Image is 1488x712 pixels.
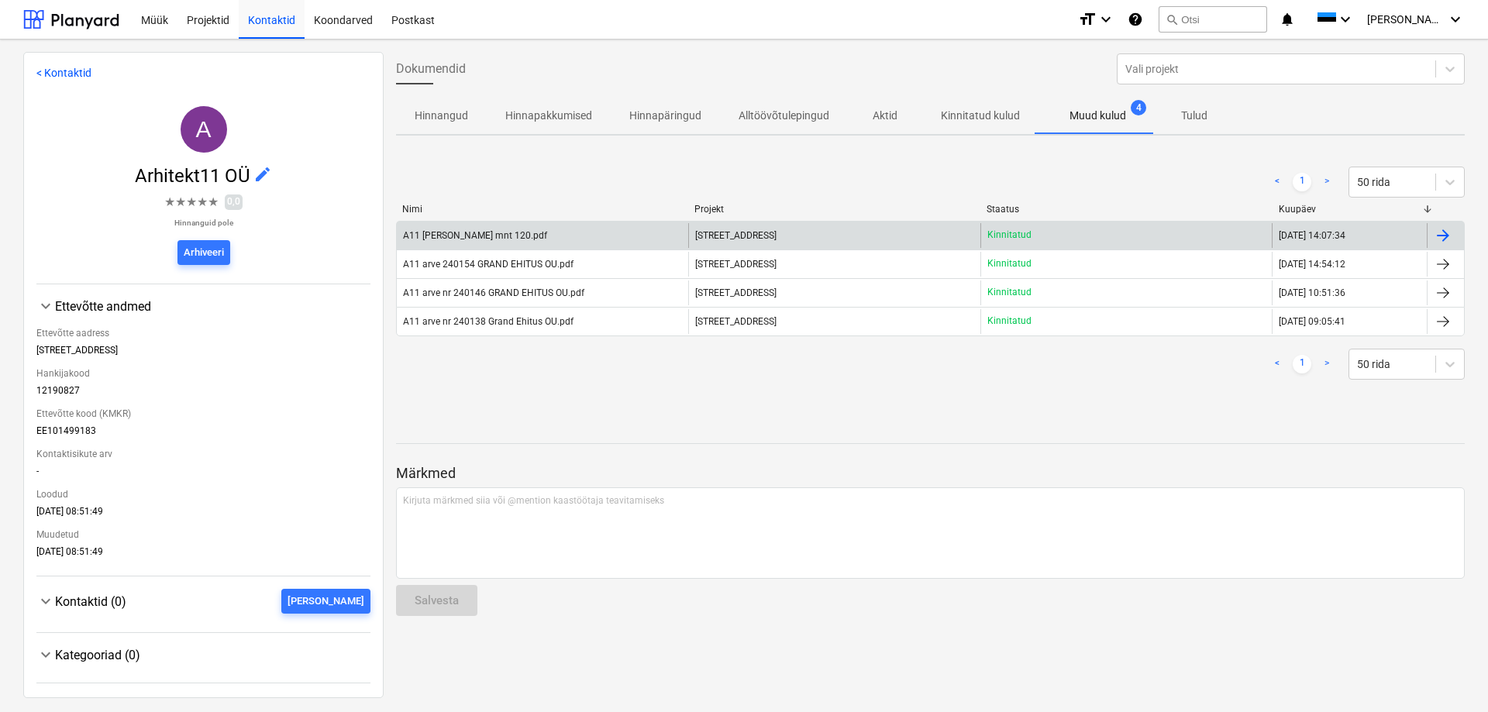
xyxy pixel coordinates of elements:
[695,287,777,298] span: Narva mnt 120
[1128,10,1143,29] i: Abikeskus
[1293,355,1311,373] a: Page 1 is your current page
[36,592,55,611] span: keyboard_arrow_down
[403,316,573,327] div: A11 arve nr 240138 Grand Ehitus OU.pdf
[1446,10,1465,29] i: keyboard_arrow_down
[1317,173,1336,191] a: Next page
[36,442,370,466] div: Kontaktisikute arv
[177,240,230,265] button: Arhiveeri
[1279,230,1345,241] div: [DATE] 14:07:34
[1410,638,1488,712] iframe: Chat Widget
[1279,259,1345,270] div: [DATE] 14:54:12
[36,645,55,664] span: keyboard_arrow_down
[36,483,370,506] div: Loodud
[55,648,370,662] div: Kategooriad (0)
[1166,13,1178,26] span: search
[694,204,974,215] div: Projekt
[36,297,55,315] span: keyboard_arrow_down
[1268,173,1286,191] a: Previous page
[36,345,370,362] div: [STREET_ADDRESS]
[36,322,370,345] div: Ettevõtte aadress
[987,229,1032,242] p: Kinnitatud
[36,425,370,442] div: EE101499183
[739,108,829,124] p: Alltöövõtulepingud
[396,464,1465,483] p: Märkmed
[402,204,682,215] div: Nimi
[288,593,364,611] div: [PERSON_NAME]
[36,614,370,620] div: Kontaktid (0)[PERSON_NAME]
[1159,6,1267,33] button: Otsi
[403,230,547,241] div: A11 [PERSON_NAME] mnt 120.pdf
[225,194,243,209] span: 0,0
[1279,316,1345,327] div: [DATE] 09:05:41
[987,286,1032,299] p: Kinnitatud
[36,315,370,563] div: Ettevõtte andmed
[866,108,904,124] p: Aktid
[987,204,1266,215] div: Staatus
[987,257,1032,270] p: Kinnitatud
[36,645,370,664] div: Kategooriad (0)
[1097,10,1115,29] i: keyboard_arrow_down
[186,193,197,212] span: ★
[36,506,370,523] div: [DATE] 08:51:49
[1078,10,1097,29] i: format_size
[1131,100,1146,115] span: 4
[1176,108,1213,124] p: Tulud
[695,259,777,270] span: Narva mnt 120
[629,108,701,124] p: Hinnapäringud
[281,589,370,614] button: [PERSON_NAME]
[36,67,91,79] a: < Kontaktid
[1069,108,1126,124] p: Muud kulud
[55,299,370,314] div: Ettevõtte andmed
[1279,204,1421,215] div: Kuupäev
[1367,13,1445,26] span: [PERSON_NAME]
[36,589,370,614] div: Kontaktid (0)[PERSON_NAME]
[175,193,186,212] span: ★
[253,165,272,184] span: edit
[195,116,211,142] span: A
[403,287,584,298] div: A11 arve nr 240146 GRAND EHITUS OU.pdf
[695,230,777,241] span: Narva mnt 120
[505,108,592,124] p: Hinnapakkumised
[403,259,573,270] div: A11 arve 240154 GRAND EHITUS OU.pdf
[1317,355,1336,373] a: Next page
[1279,287,1345,298] div: [DATE] 10:51:36
[36,546,370,563] div: [DATE] 08:51:49
[55,594,126,609] span: Kontaktid (0)
[941,108,1020,124] p: Kinnitatud kulud
[36,523,370,546] div: Muudetud
[36,385,370,402] div: 12190827
[181,106,227,153] div: Arhitekt11
[36,297,370,315] div: Ettevõtte andmed
[1293,173,1311,191] a: Page 1 is your current page
[36,402,370,425] div: Ettevõtte kood (KMKR)
[36,664,370,670] div: Kategooriad (0)
[208,193,219,212] span: ★
[197,193,208,212] span: ★
[415,108,468,124] p: Hinnangud
[184,244,224,262] div: Arhiveeri
[396,60,466,78] span: Dokumendid
[135,165,253,187] span: Arhitekt11 OÜ
[164,218,243,228] p: Hinnanguid pole
[36,362,370,385] div: Hankijakood
[1336,10,1355,29] i: keyboard_arrow_down
[1268,355,1286,373] a: Previous page
[36,466,370,483] div: -
[695,316,777,327] span: Narva mnt 120
[1280,10,1295,29] i: notifications
[164,193,175,212] span: ★
[987,315,1032,328] p: Kinnitatud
